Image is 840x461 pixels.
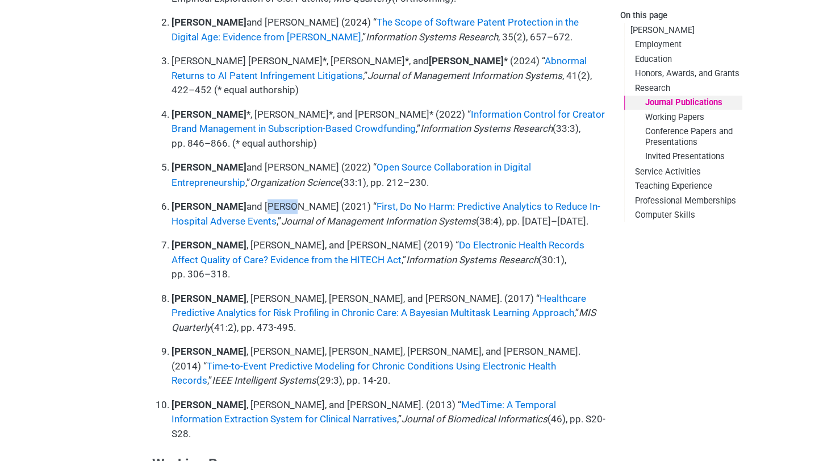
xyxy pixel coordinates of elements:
a: Education [624,52,742,66]
a: Research [624,81,742,95]
strong: [PERSON_NAME] [429,55,504,67]
a: The Scope of Software Patent Protection in the Digital Age: Evidence from [PERSON_NAME] [172,16,579,43]
a: Invited Presentations [624,149,742,164]
em: Organization Science [250,176,340,188]
a: Abnormal Returns to AI Patent Infringement Litigations [172,55,587,81]
em: Journal of Biomedical Informatics [402,413,548,424]
a: Employment [624,38,742,52]
strong: [PERSON_NAME] [172,16,246,28]
a: Journal Publications [624,95,742,110]
p: and [PERSON_NAME] (2022) “ ,” (33:1), pp. 212–230. [172,160,606,189]
em: Information Systems Research [406,254,538,265]
strong: [PERSON_NAME] [172,239,246,250]
a: Open Source Collaboration in Digital Entrepreneurship [172,161,531,188]
strong: [PERSON_NAME] [172,292,246,304]
a: Teaching Experience [624,178,742,193]
em: MIS Quarterly [172,306,596,333]
p: [PERSON_NAME] [PERSON_NAME]*, [PERSON_NAME]*, and * (2024) “ ,” , 41(2), 422–452 (* equal authors... [172,54,606,98]
em: Journal of Management Information Systems [281,215,476,226]
a: First, Do No Harm: Predictive Analytics to Reduce In-Hospital Adverse Events [172,200,600,226]
p: and [PERSON_NAME] (2024) “ ,” , 35(2), 657–672. [172,15,606,44]
p: , [PERSON_NAME], and [PERSON_NAME] (2019) “ ,” (30:1), pp. 306–318. [172,238,606,281]
a: Computer Skills [624,207,742,222]
em: Journal of Management Information Systems [367,70,562,81]
p: , [PERSON_NAME], [PERSON_NAME], and [PERSON_NAME]. (2017) “ ,” (41:2), pp. 473-495. [172,291,606,335]
strong: [PERSON_NAME] [172,398,246,410]
a: Service Activities [624,164,742,178]
a: Do Electronic Health Records Affect Quality of Care? Evidence from the HITECH Act [172,239,584,265]
em: IEEE Intelligent Systems [212,374,316,385]
em: Information Systems Research [366,31,498,43]
a: Honors, Awards, and Grants [624,67,742,81]
p: *, [PERSON_NAME]*, and [PERSON_NAME]* (2022) “ ,” (33:3), pp. 846–866. (* equal authorship) [172,107,606,151]
a: Conference Papers and Presentations [624,124,742,149]
strong: [PERSON_NAME] [172,109,246,120]
a: Professional Memberships [624,193,742,207]
a: Time-to-Event Predictive Modeling for Chronic Conditions Using Electronic Health Records [172,360,556,386]
h2: On this page [620,11,742,21]
p: , [PERSON_NAME], [PERSON_NAME], [PERSON_NAME], and [PERSON_NAME]. (2014) “ ,” (29:3), pp. 14-20. [172,344,606,388]
em: Information Systems Research [420,123,553,134]
a: [PERSON_NAME] [624,23,742,37]
strong: [PERSON_NAME] [172,345,246,356]
p: , [PERSON_NAME], and [PERSON_NAME]. (2013) “ ,” (46), pp. S20-S28. [172,397,606,441]
strong: [PERSON_NAME] [172,161,246,173]
p: and [PERSON_NAME] (2021) “ ,” (38:4), pp. [DATE]–[DATE]. [172,199,606,228]
a: Working Papers [624,110,742,124]
strong: [PERSON_NAME] [172,200,246,211]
